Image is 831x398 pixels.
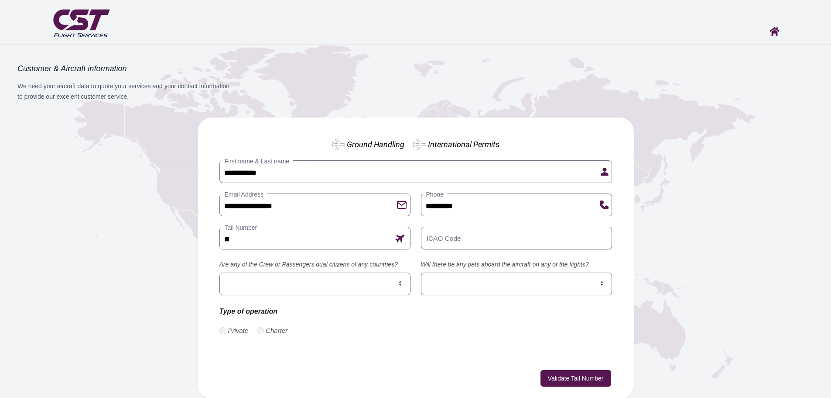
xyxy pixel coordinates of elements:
[221,190,267,199] label: Email Address
[219,260,410,269] label: Are any of the Crew or Passengers dual citizens of any countries?
[421,260,612,269] label: Will there be any pets aboard the aircraft on any of the flights?
[423,190,447,199] label: Phone
[347,138,404,150] label: Ground Handling
[428,138,499,150] label: International Permits
[228,326,249,336] label: Private
[769,27,780,36] img: Home
[221,157,293,166] label: First name & Last name
[540,370,611,387] button: Validate Tail Number
[423,233,465,243] label: ICAO Code
[51,6,112,40] img: CST Flight Services logo
[221,223,261,232] label: Tail Number
[219,306,410,317] p: Type of operation
[266,326,287,336] label: Charter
